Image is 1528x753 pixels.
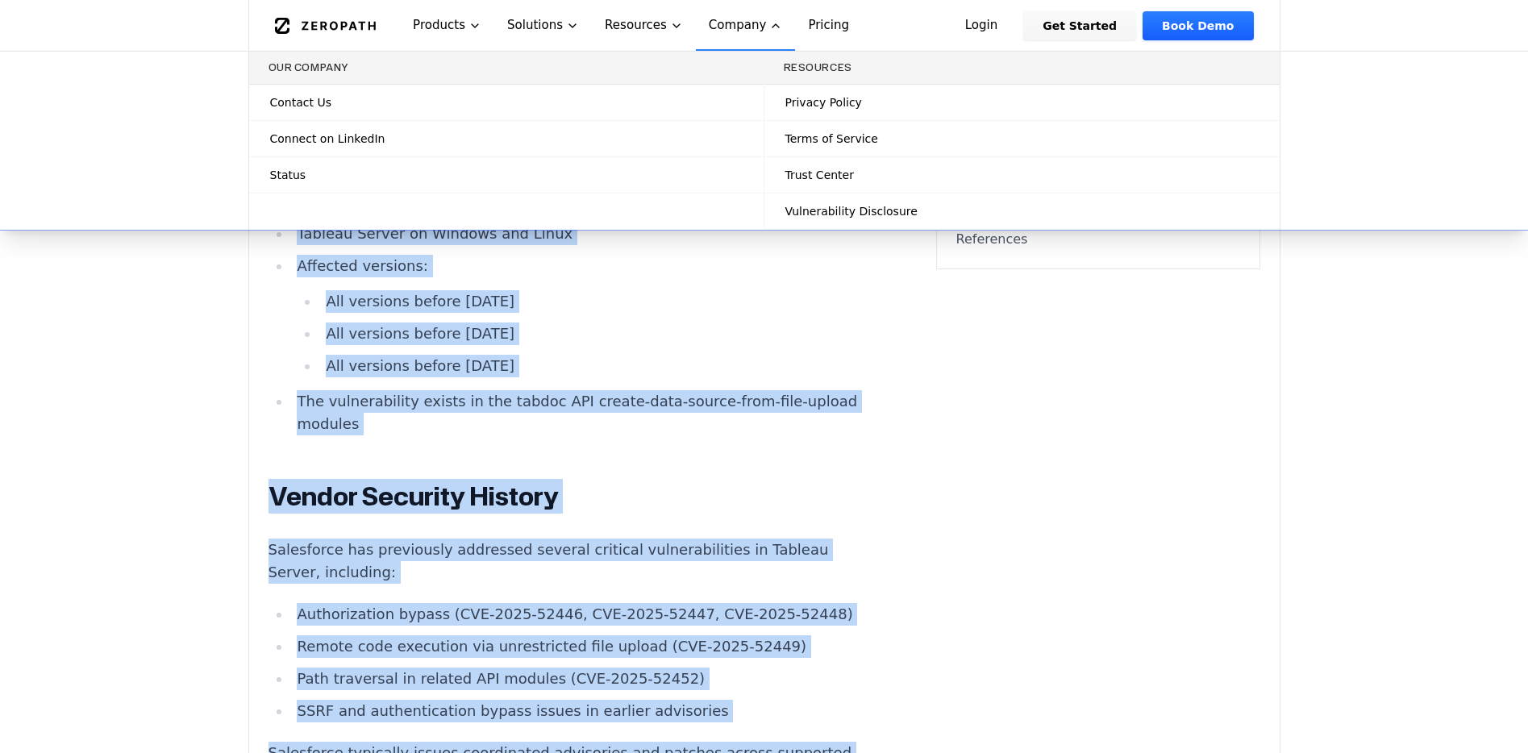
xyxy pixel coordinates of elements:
a: Trust Center [764,157,1280,193]
a: Book Demo [1143,11,1253,40]
span: Status [270,167,306,183]
li: Remote code execution via unrestricted file upload (CVE-2025-52449) [291,635,868,658]
li: SSRF and authentication bypass issues in earlier advisories [291,700,868,722]
li: Tableau Server on Windows and Linux [291,223,868,245]
span: Vulnerability Disclosure [785,203,918,219]
a: Contact Us [249,85,764,120]
a: Get Started [1023,11,1136,40]
a: Privacy Policy [764,85,1280,120]
li: The vulnerability exists in the tabdoc API create-data-source-from-file-upload modules [291,390,868,435]
h2: Vendor Security History [269,481,868,513]
li: Authorization bypass (CVE-2025-52446, CVE-2025-52447, CVE-2025-52448) [291,603,868,626]
a: Login [946,11,1018,40]
h3: Resources [784,61,1260,74]
li: All versions before [DATE] [319,322,868,345]
p: Salesforce has previously addressed several critical vulnerabilities in Tableau Server, including: [269,539,868,584]
span: Privacy Policy [785,94,862,110]
li: All versions before [DATE] [319,290,868,313]
li: All versions before [DATE] [319,355,868,377]
span: Connect on LinkedIn [270,131,385,147]
a: Vulnerability Disclosure [764,193,1280,229]
a: References [956,230,1240,249]
li: Affected versions: [291,255,868,377]
span: Terms of Service [785,131,878,147]
a: Connect on LinkedIn [249,121,764,156]
a: Status [249,157,764,193]
a: Terms of Service [764,121,1280,156]
h3: Our Company [269,61,744,74]
li: Path traversal in related API modules (CVE-2025-52452) [291,668,868,690]
span: Trust Center [785,167,854,183]
span: Contact Us [270,94,331,110]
